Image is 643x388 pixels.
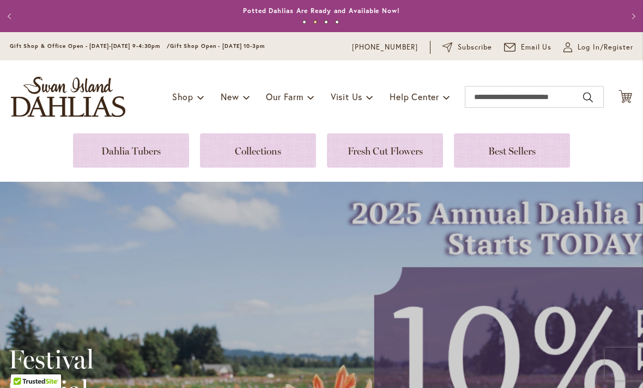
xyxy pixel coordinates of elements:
[352,42,418,53] a: [PHONE_NUMBER]
[172,91,193,102] span: Shop
[11,77,125,117] a: store logo
[335,20,339,24] button: 4 of 4
[170,42,265,50] span: Gift Shop Open - [DATE] 10-3pm
[331,91,362,102] span: Visit Us
[390,91,439,102] span: Help Center
[313,20,317,24] button: 2 of 4
[243,7,400,15] a: Potted Dahlias Are Ready and Available Now!
[266,91,303,102] span: Our Farm
[563,42,633,53] a: Log In/Register
[458,42,492,53] span: Subscribe
[324,20,328,24] button: 3 of 4
[521,42,552,53] span: Email Us
[302,20,306,24] button: 1 of 4
[578,42,633,53] span: Log In/Register
[504,42,552,53] a: Email Us
[621,5,643,27] button: Next
[221,91,239,102] span: New
[442,42,492,53] a: Subscribe
[10,42,170,50] span: Gift Shop & Office Open - [DATE]-[DATE] 9-4:30pm /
